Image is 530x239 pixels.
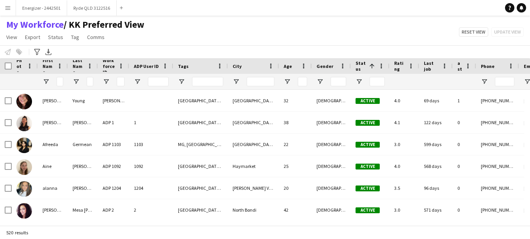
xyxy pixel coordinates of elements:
[103,57,115,75] span: Workforce ID
[87,77,93,86] input: Last Name Filter Input
[356,207,380,213] span: Active
[419,90,453,111] div: 69 days
[453,155,476,177] div: 0
[173,155,228,177] div: [GEOGRAPHIC_DATA], [GEOGRAPHIC_DATA]
[312,134,351,155] div: [DEMOGRAPHIC_DATA]
[98,199,129,221] div: ADP 2
[247,77,274,86] input: City Filter Input
[68,199,98,221] div: Mesa [PERSON_NAME]
[389,134,419,155] div: 3.0
[173,112,228,133] div: [GEOGRAPHIC_DATA], [GEOGRAPHIC_DATA], Ryde Response Team
[16,116,32,131] img: Adrian Lee
[228,155,279,177] div: Haymarket
[98,177,129,199] div: ADP 1204
[22,32,43,42] a: Export
[394,60,405,72] span: Rating
[476,177,519,199] div: [PHONE_NUMBER]
[48,34,63,41] span: Status
[279,90,312,111] div: 32
[419,199,453,221] div: 571 days
[173,199,228,221] div: [GEOGRAPHIC_DATA], [GEOGRAPHIC_DATA]
[476,199,519,221] div: [PHONE_NUMBER]
[134,119,136,125] span: 1
[117,77,124,86] input: Workforce ID Filter Input
[419,155,453,177] div: 568 days
[481,78,488,85] button: Open Filter Menu
[312,199,351,221] div: [DEMOGRAPHIC_DATA]
[178,78,185,85] button: Open Filter Menu
[389,177,419,199] div: 3.5
[356,120,380,126] span: Active
[38,90,68,111] div: [PERSON_NAME]
[453,112,476,133] div: 0
[279,199,312,221] div: 42
[233,78,240,85] button: Open Filter Menu
[453,134,476,155] div: 0
[459,27,488,37] button: Reset view
[228,134,279,155] div: [GEOGRAPHIC_DATA]
[228,199,279,221] div: North Bondi
[134,141,143,147] span: 1103
[284,63,292,69] span: Age
[16,203,32,219] img: Alejandra Mesa Jaramillo
[481,63,494,69] span: Phone
[25,34,40,41] span: Export
[68,90,98,111] div: Young
[16,181,32,197] img: alanna ibrahim
[68,177,98,199] div: [PERSON_NAME]
[453,177,476,199] div: 0
[356,164,380,169] span: Active
[38,112,68,133] div: [PERSON_NAME]
[73,57,84,75] span: Last Name
[317,63,333,69] span: Gender
[32,47,42,57] app-action-btn: Advanced filters
[419,112,453,133] div: 122 days
[453,199,476,221] div: 0
[38,134,68,155] div: Afreeda
[312,177,351,199] div: [DEMOGRAPHIC_DATA]
[98,112,129,133] div: ADP 1
[192,77,223,86] input: Tags Filter Input
[38,155,68,177] div: Aine
[16,137,32,153] img: Afreeda Germean
[87,34,105,41] span: Comms
[312,90,351,111] div: [DEMOGRAPHIC_DATA]
[173,177,228,199] div: [GEOGRAPHIC_DATA], [GEOGRAPHIC_DATA]
[356,185,380,191] span: Active
[419,134,453,155] div: 599 days
[389,90,419,111] div: 4.0
[38,199,68,221] div: [PERSON_NAME]
[228,177,279,199] div: [PERSON_NAME] Vale South
[71,34,79,41] span: Tag
[57,77,63,86] input: First Name Filter Input
[173,134,228,155] div: MG, [GEOGRAPHIC_DATA]
[476,112,519,133] div: [PHONE_NUMBER]
[67,0,117,16] button: Ryde QLD 3122516
[279,112,312,133] div: 38
[6,34,17,41] span: View
[389,112,419,133] div: 4.1
[389,155,419,177] div: 4.0
[16,0,67,16] button: Energizer - 2442501
[173,90,228,111] div: [GEOGRAPHIC_DATA], [GEOGRAPHIC_DATA]
[419,177,453,199] div: 96 days
[16,94,32,109] img: Adele Young
[495,77,514,86] input: Phone Filter Input
[476,155,519,177] div: [PHONE_NUMBER]
[331,77,346,86] input: Gender Filter Input
[356,142,380,148] span: Active
[279,155,312,177] div: 25
[98,155,129,177] div: ADP 1092
[476,90,519,111] div: [PHONE_NUMBER]
[279,134,312,155] div: 22
[279,177,312,199] div: 20
[84,32,108,42] a: Comms
[453,90,476,111] div: 1
[98,134,129,155] div: ADP 1103
[68,155,98,177] div: [PERSON_NAME]
[3,32,20,42] a: View
[228,90,279,111] div: [GEOGRAPHIC_DATA]
[43,57,54,75] span: First Name
[312,112,351,133] div: [DEMOGRAPHIC_DATA]
[45,32,66,42] a: Status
